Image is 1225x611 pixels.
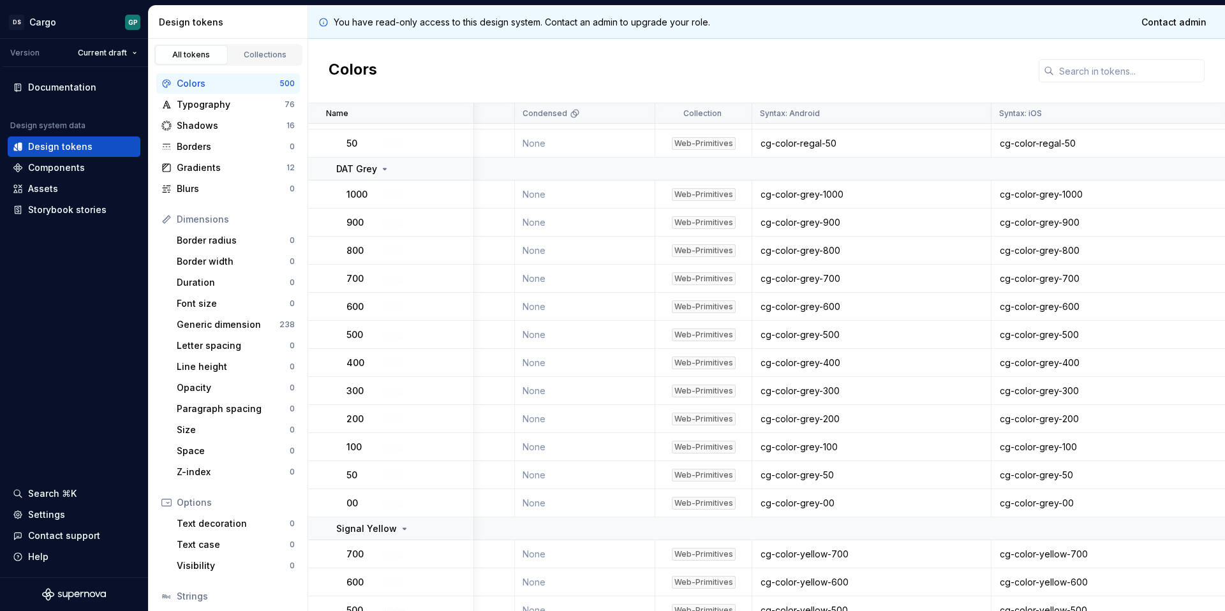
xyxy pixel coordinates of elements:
[346,413,364,425] p: 200
[753,357,990,369] div: cg-color-grey-400
[172,314,300,335] a: Generic dimension238
[177,77,279,90] div: Colors
[172,534,300,555] a: Text case0
[72,44,143,62] button: Current draft
[346,328,363,341] p: 500
[172,272,300,293] a: Duration0
[672,244,736,257] div: Web-Primitives
[279,78,295,89] div: 500
[290,446,295,456] div: 0
[753,497,990,510] div: cg-color-grey-00
[172,251,300,272] a: Border width0
[177,318,279,331] div: Generic dimension
[42,588,106,601] svg: Supernova Logo
[172,513,300,534] a: Text decoration0
[1141,16,1206,29] span: Contact admin
[753,469,990,482] div: cg-color-grey-50
[290,425,295,435] div: 0
[156,179,300,199] a: Blurs0
[753,216,990,229] div: cg-color-grey-900
[290,235,295,246] div: 0
[8,136,140,157] a: Design tokens
[753,548,990,561] div: cg-color-yellow-700
[326,108,348,119] p: Name
[290,341,295,351] div: 0
[753,244,990,257] div: cg-color-grey-800
[672,357,736,369] div: Web-Primitives
[156,136,300,157] a: Borders0
[177,466,290,478] div: Z-index
[172,462,300,482] a: Z-index0
[28,550,48,563] div: Help
[672,188,736,201] div: Web-Primitives
[515,129,655,158] td: None
[177,234,290,247] div: Border radius
[28,487,77,500] div: Search ⌘K
[290,256,295,267] div: 0
[3,8,145,36] button: DSCargoGP
[329,59,377,82] h2: Colors
[515,568,655,596] td: None
[334,16,710,29] p: You have read-only access to this design system. Contact an admin to upgrade your role.
[336,522,397,535] p: Signal Yellow
[760,108,820,119] p: Syntax: Android
[336,163,377,175] p: DAT Grey
[672,385,736,397] div: Web-Primitives
[346,357,364,369] p: 400
[672,548,736,561] div: Web-Primitives
[8,526,140,546] button: Contact support
[672,497,736,510] div: Web-Primitives
[346,137,357,150] p: 50
[10,121,85,131] div: Design system data
[672,413,736,425] div: Web-Primitives
[515,180,655,209] td: None
[753,272,990,285] div: cg-color-grey-700
[177,402,290,415] div: Paragraph spacing
[128,17,138,27] div: GP
[346,216,364,229] p: 900
[156,94,300,115] a: Typography76
[753,328,990,341] div: cg-color-grey-500
[28,508,65,521] div: Settings
[515,461,655,489] td: None
[999,108,1042,119] p: Syntax: iOS
[672,328,736,341] div: Web-Primitives
[172,335,300,356] a: Letter spacing0
[346,385,364,397] p: 300
[346,188,367,201] p: 1000
[672,216,736,229] div: Web-Primitives
[172,441,300,461] a: Space0
[177,360,290,373] div: Line height
[346,497,358,510] p: 00
[172,230,300,251] a: Border radius0
[346,441,362,453] p: 100
[177,445,290,457] div: Space
[753,137,990,150] div: cg-color-regal-50
[177,538,290,551] div: Text case
[279,320,295,330] div: 238
[177,213,295,226] div: Dimensions
[1054,59,1205,82] input: Search in tokens...
[346,300,364,313] p: 600
[172,357,300,377] a: Line height0
[177,423,290,436] div: Size
[177,381,290,394] div: Opacity
[177,559,290,572] div: Visibility
[177,98,285,111] div: Typography
[290,298,295,309] div: 0
[29,16,56,29] div: Cargo
[290,404,295,414] div: 0
[177,182,290,195] div: Blurs
[286,163,295,173] div: 12
[753,576,990,589] div: cg-color-yellow-600
[515,349,655,377] td: None
[177,496,295,509] div: Options
[346,576,364,589] p: 600
[515,377,655,405] td: None
[672,576,736,589] div: Web-Primitives
[753,385,990,397] div: cg-color-grey-300
[28,203,107,216] div: Storybook stories
[172,399,300,419] a: Paragraph spacing0
[290,142,295,152] div: 0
